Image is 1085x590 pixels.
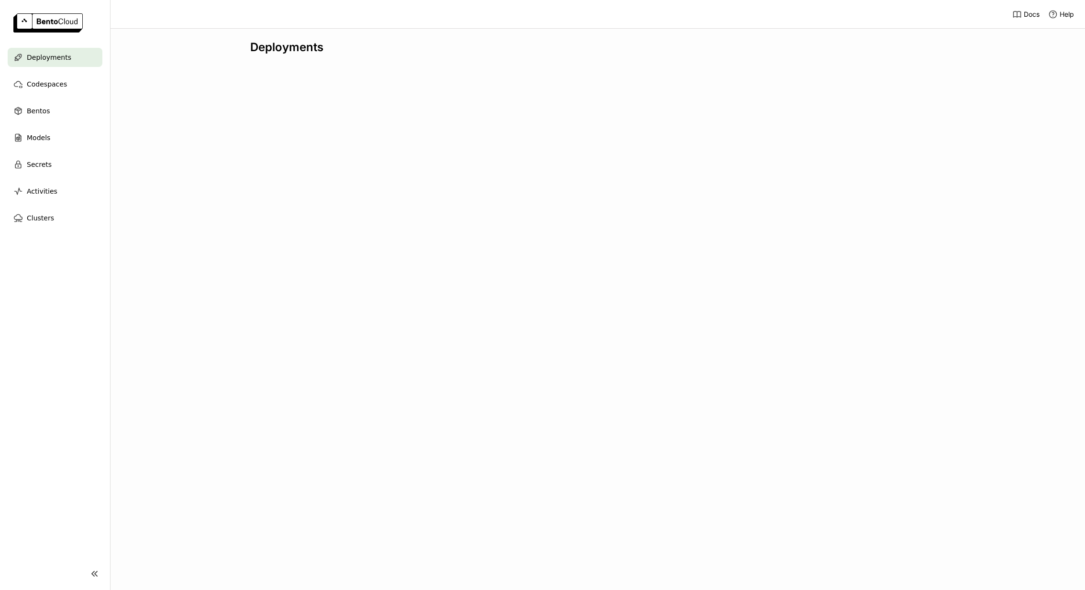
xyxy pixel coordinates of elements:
[8,182,102,201] a: Activities
[8,208,102,228] a: Clusters
[27,212,54,224] span: Clusters
[27,78,67,90] span: Codespaces
[1012,10,1040,19] a: Docs
[27,52,71,63] span: Deployments
[1060,10,1074,19] span: Help
[1048,10,1074,19] div: Help
[8,128,102,147] a: Models
[13,13,83,33] img: logo
[27,159,52,170] span: Secrets
[27,105,50,117] span: Bentos
[250,40,945,55] div: Deployments
[1024,10,1040,19] span: Docs
[8,155,102,174] a: Secrets
[8,101,102,120] a: Bentos
[27,186,57,197] span: Activities
[27,132,50,143] span: Models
